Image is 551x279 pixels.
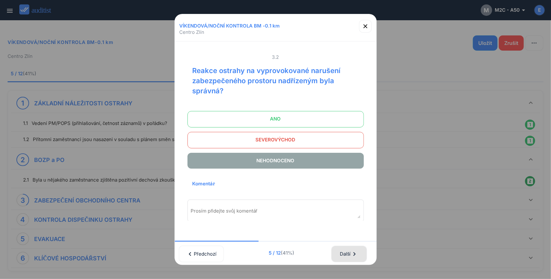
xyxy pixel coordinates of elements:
[187,60,364,96] div: Reakce ostrahy na vyprovokované narušení zabezpečeného prostoru nadřízeným byla správná?
[186,250,194,258] i: chevron_left
[195,113,356,125] span: ANO
[194,251,217,257] font: Předchozí
[265,23,280,29] b: 0.1 km
[269,250,281,256] font: 5 / 12
[187,54,364,60] span: 3.2
[263,23,280,29] span: -
[191,208,360,218] textarea: Prosím přidejte svůj komentář
[180,23,262,29] font: VÍKENDOVÁ/NOČNÍ KONTROLA BM
[187,174,220,194] h2: Komentář
[195,133,356,146] span: SEVEROVÝCHOD
[180,29,205,35] span: Centro Zlín
[179,246,224,262] button: Předchozí
[351,250,358,258] i: chevron_right
[195,154,356,167] span: NEHODNOCENO
[340,251,351,257] font: Další
[331,246,367,262] button: Další
[281,250,294,256] span: (41%)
